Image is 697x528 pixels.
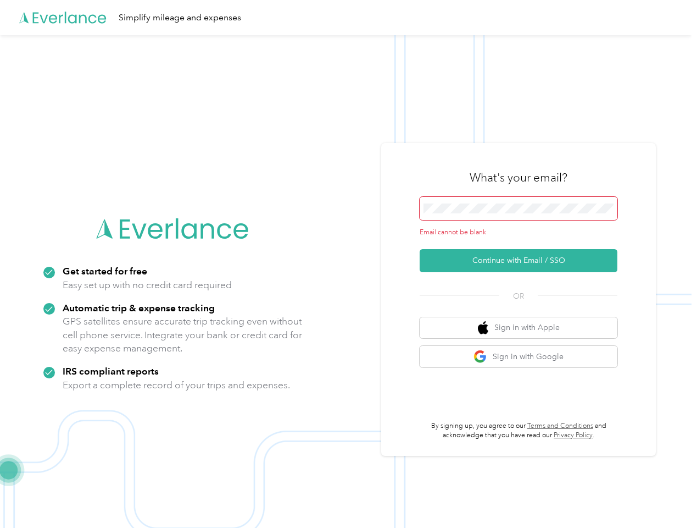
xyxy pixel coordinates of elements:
img: google logo [473,350,487,364]
strong: Get started for free [63,265,147,277]
p: By signing up, you agree to our and acknowledge that you have read our . [420,421,617,441]
strong: IRS compliant reports [63,365,159,377]
button: Continue with Email / SSO [420,249,617,272]
p: GPS satellites ensure accurate trip tracking even without cell phone service. Integrate your bank... [63,315,303,355]
div: Email cannot be blank [420,228,617,238]
a: Privacy Policy [554,431,593,439]
p: Export a complete record of your trips and expenses. [63,378,290,392]
img: apple logo [478,321,489,335]
button: apple logoSign in with Apple [420,317,617,339]
button: google logoSign in with Google [420,346,617,367]
h3: What's your email? [470,170,567,185]
strong: Automatic trip & expense tracking [63,302,215,313]
div: Simplify mileage and expenses [119,11,241,25]
span: OR [499,290,538,302]
p: Easy set up with no credit card required [63,278,232,292]
a: Terms and Conditions [527,422,593,430]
